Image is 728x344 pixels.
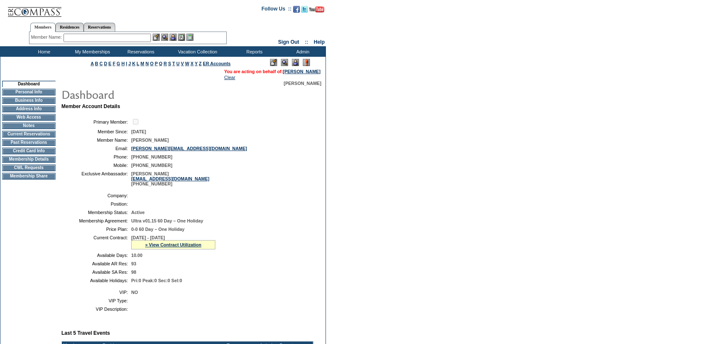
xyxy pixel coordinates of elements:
[56,23,84,32] a: Residences
[65,253,128,258] td: Available Days:
[65,278,128,283] td: Available Holidays:
[2,89,56,95] td: Personal Info
[195,61,198,66] a: Y
[65,210,128,215] td: Membership Status:
[131,278,182,283] span: Pri:0 Peak:0 Sec:0 Sel:0
[2,173,56,180] td: Membership Share
[293,8,300,13] a: Become our fan on Facebook
[2,156,56,163] td: Membership Details
[65,227,128,232] td: Price Plan:
[153,34,160,41] img: b_edit.gif
[2,81,56,87] td: Dashboard
[65,201,128,206] td: Position:
[224,75,235,80] a: Clear
[270,59,277,66] img: Edit Mode
[262,5,291,15] td: Follow Us ::
[2,97,56,104] td: Business Info
[292,59,299,66] img: Impersonate
[309,8,324,13] a: Subscribe to our YouTube Channel
[169,34,177,41] img: Impersonate
[168,61,171,66] a: S
[131,146,247,151] a: [PERSON_NAME][EMAIL_ADDRESS][DOMAIN_NAME]
[278,39,299,45] a: Sign Out
[65,261,128,266] td: Available AR Res:
[146,61,149,66] a: N
[131,210,145,215] span: Active
[164,46,229,57] td: Vacation Collection
[164,61,167,66] a: R
[161,34,168,41] img: View
[99,61,103,66] a: C
[65,138,128,143] td: Member Name:
[159,61,162,66] a: Q
[65,298,128,303] td: VIP Type:
[191,61,193,66] a: X
[131,163,172,168] span: [PHONE_NUMBER]
[185,61,189,66] a: W
[203,61,230,66] a: ER Accounts
[65,193,128,198] td: Company:
[65,270,128,275] td: Available SA Res:
[61,330,110,336] b: Last 5 Travel Events
[61,86,229,103] img: pgTtlDashboard.gif
[132,61,135,66] a: K
[67,46,116,57] td: My Memberships
[309,6,324,13] img: Subscribe to our YouTube Channel
[2,114,56,121] td: Web Access
[131,235,165,240] span: [DATE] - [DATE]
[122,61,125,66] a: H
[181,61,184,66] a: V
[137,61,139,66] a: L
[30,23,56,32] a: Members
[65,118,128,126] td: Primary Member:
[84,23,115,32] a: Reservations
[301,8,308,13] a: Follow us on Twitter
[150,61,154,66] a: O
[145,242,201,247] a: » View Contract Utilization
[113,61,116,66] a: F
[65,129,128,134] td: Member Since:
[178,34,185,41] img: Reservations
[126,61,127,66] a: I
[131,176,209,181] a: [EMAIL_ADDRESS][DOMAIN_NAME]
[65,290,128,295] td: VIP:
[131,270,136,275] span: 98
[131,129,146,134] span: [DATE]
[91,61,94,66] a: A
[293,6,300,13] img: Become our fan on Facebook
[19,46,67,57] td: Home
[131,227,185,232] span: 0-0 60 Day – One Holiday
[229,46,278,57] td: Reports
[199,61,202,66] a: Z
[109,61,111,66] a: E
[65,218,128,223] td: Membership Agreement:
[128,61,131,66] a: J
[65,235,128,249] td: Current Contract:
[305,39,308,45] span: ::
[303,59,310,66] img: Log Concern/Member Elevation
[176,61,180,66] a: U
[131,253,143,258] span: 10.00
[131,290,138,295] span: NO
[281,59,288,66] img: View Mode
[116,61,120,66] a: G
[278,46,326,57] td: Admin
[131,138,169,143] span: [PERSON_NAME]
[61,103,120,109] b: Member Account Details
[95,61,98,66] a: B
[104,61,107,66] a: D
[314,39,325,45] a: Help
[284,81,321,86] span: [PERSON_NAME]
[131,171,209,186] span: [PERSON_NAME] [PHONE_NUMBER]
[65,146,128,151] td: Email:
[65,307,128,312] td: VIP Description:
[155,61,158,66] a: P
[2,106,56,112] td: Address Info
[2,139,56,146] td: Past Reservations
[131,218,203,223] span: Ultra v01.15 60 Day – One Holiday
[224,69,320,74] span: You are acting on behalf of:
[65,154,128,159] td: Phone:
[116,46,164,57] td: Reservations
[131,261,136,266] span: 93
[65,163,128,168] td: Mobile:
